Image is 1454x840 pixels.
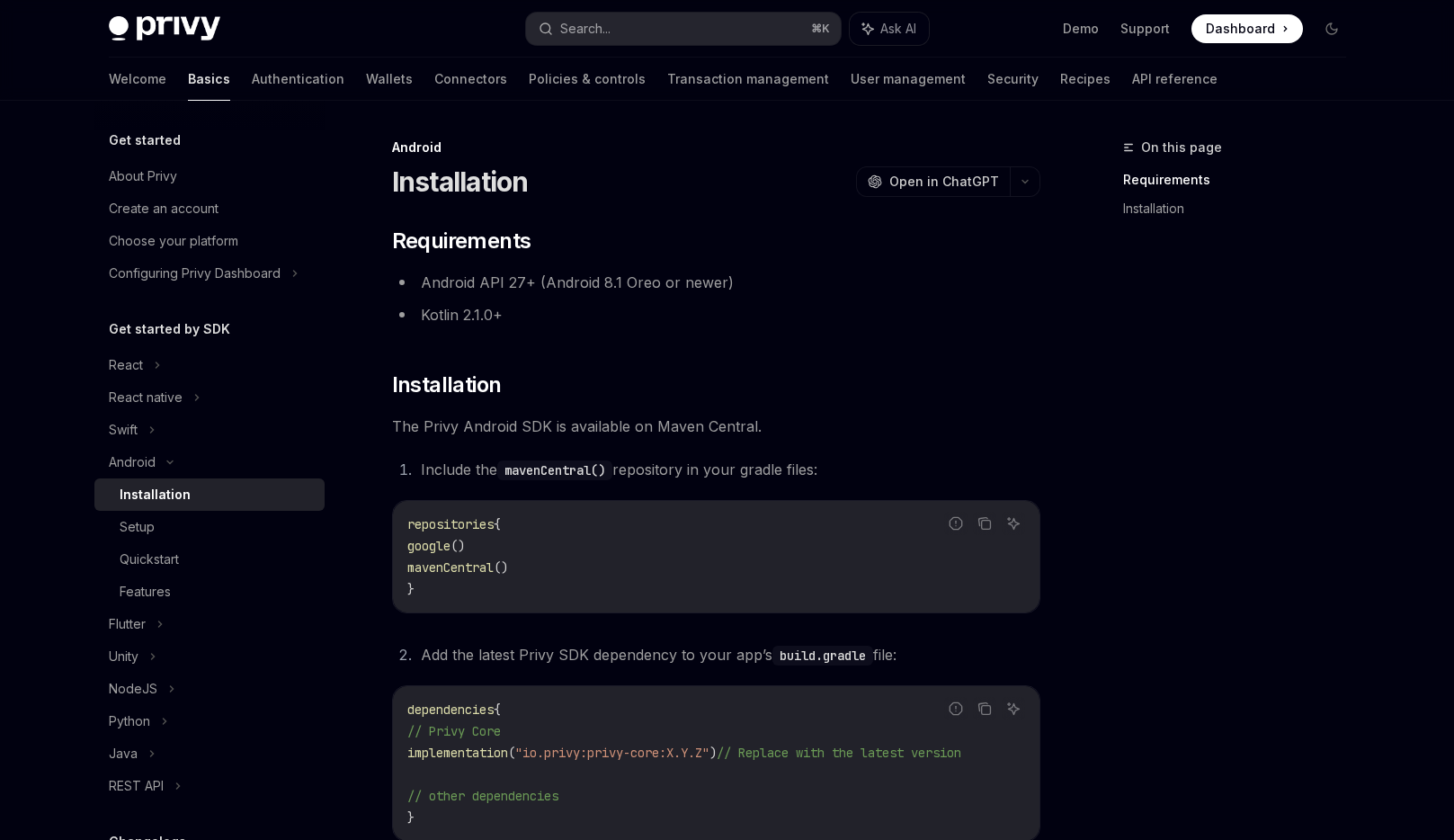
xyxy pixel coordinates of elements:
div: Android [392,139,1040,156]
div: Flutter [109,613,146,635]
span: implementation [407,745,508,761]
div: Configuring Privy Dashboard [109,263,281,284]
span: Ask AI [880,20,916,38]
a: Features [94,576,325,608]
div: Unity [109,646,138,667]
span: Dashboard [1206,20,1275,38]
span: google [407,538,450,554]
li: Include the repository in your gradle files: [415,457,1040,482]
a: Welcome [109,58,166,101]
span: ) [709,745,717,761]
a: User management [851,58,966,101]
div: Create an account [109,198,219,219]
span: The Privy Android SDK is available on Maven Central. [392,414,1040,439]
span: // Replace with the latest version [717,745,961,761]
span: ⌘ K [811,22,830,36]
a: Authentication [252,58,344,101]
div: Installation [120,484,191,505]
a: Transaction management [667,58,829,101]
div: Features [120,581,171,603]
a: Choose your platform [94,225,325,257]
span: } [407,581,415,597]
div: Swift [109,419,138,441]
span: () [450,538,465,554]
a: Quickstart [94,543,325,576]
button: Report incorrect code [944,512,968,535]
span: } [407,809,415,826]
button: Copy the contents from the code block [973,697,996,720]
div: Search... [560,18,611,40]
span: repositories [407,516,494,532]
button: Search...⌘K [526,13,841,45]
span: { [494,516,501,532]
button: Report incorrect code [944,697,968,720]
a: Connectors [434,58,507,101]
a: Dashboard [1191,14,1303,43]
a: API reference [1132,58,1218,101]
a: Setup [94,511,325,543]
a: Installation [1123,194,1360,223]
span: Requirements [392,227,531,255]
code: mavenCentral() [497,460,612,480]
img: dark logo [109,16,220,41]
span: mavenCentral [407,559,494,576]
div: About Privy [109,165,177,187]
a: Policies & controls [529,58,646,101]
li: Android API 27+ (Android 8.1 Oreo or newer) [392,270,1040,295]
a: Basics [188,58,230,101]
button: Ask AI [1002,697,1025,720]
div: NodeJS [109,678,157,700]
code: build.gradle [772,646,873,666]
li: Kotlin 2.1.0+ [392,302,1040,327]
div: Python [109,710,150,732]
div: React native [109,387,183,408]
a: Demo [1063,20,1099,38]
span: Open in ChatGPT [889,173,999,191]
span: On this page [1141,137,1222,158]
a: About Privy [94,160,325,192]
span: // Privy Core [407,723,501,739]
div: Setup [120,516,155,538]
div: Quickstart [120,549,179,570]
div: Choose your platform [109,230,238,252]
div: Java [109,743,138,764]
span: dependencies [407,701,494,718]
span: ( [508,745,515,761]
a: Security [987,58,1039,101]
span: Installation [392,371,502,399]
button: Copy the contents from the code block [973,512,996,535]
div: React [109,354,143,376]
a: Wallets [366,58,413,101]
h5: Get started [109,130,181,151]
span: () [494,559,508,576]
button: Open in ChatGPT [856,166,1010,197]
button: Toggle dark mode [1317,14,1346,43]
span: // other dependencies [407,788,558,804]
div: Android [109,451,156,473]
h5: Get started by SDK [109,318,230,340]
a: Recipes [1060,58,1111,101]
a: Requirements [1123,165,1360,194]
button: Ask AI [850,13,929,45]
span: "io.privy:privy-core:X.Y.Z" [515,745,709,761]
a: Create an account [94,192,325,225]
div: REST API [109,775,164,797]
a: Support [1120,20,1170,38]
h1: Installation [392,165,529,198]
a: Installation [94,478,325,511]
button: Ask AI [1002,512,1025,535]
li: Add the latest Privy SDK dependency to your app’s file: [415,642,1040,667]
span: { [494,701,501,718]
